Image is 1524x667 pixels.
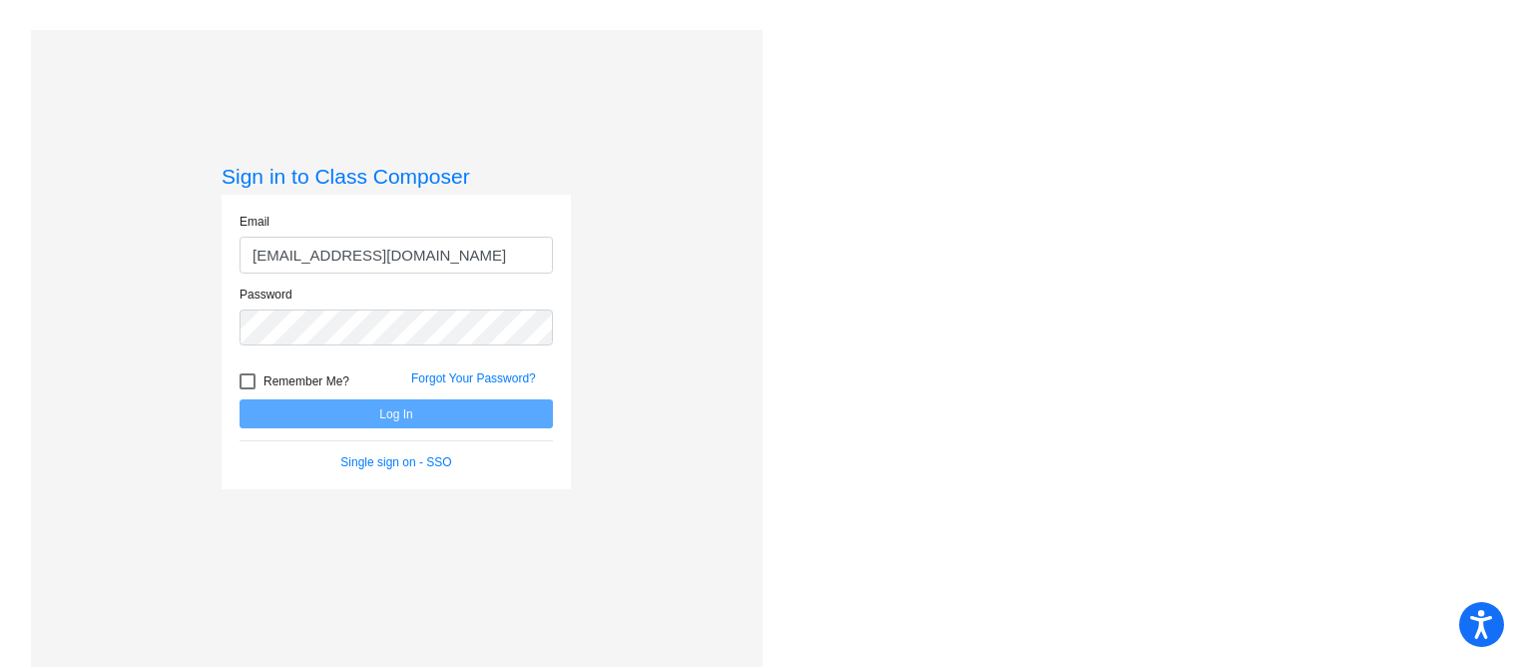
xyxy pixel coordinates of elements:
a: Forgot Your Password? [411,371,536,385]
button: Log In [240,399,553,428]
label: Password [240,286,292,304]
h3: Sign in to Class Composer [222,164,571,189]
a: Single sign on - SSO [340,455,451,469]
label: Email [240,213,269,231]
span: Remember Me? [263,369,349,393]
